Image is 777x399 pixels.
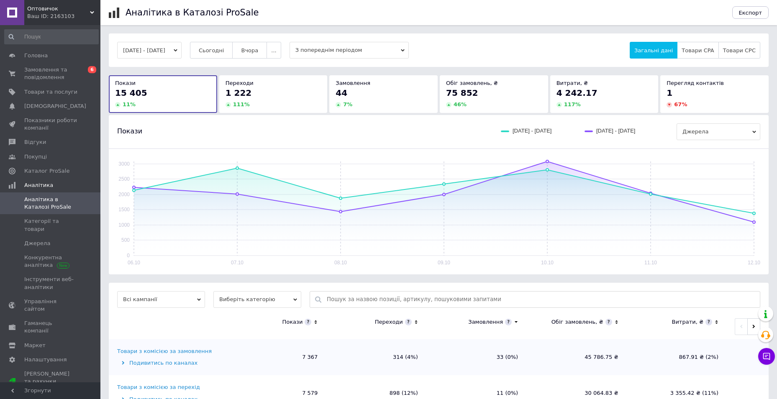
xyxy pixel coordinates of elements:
span: Переходи [226,80,254,86]
h1: Аналітика в Каталозі ProSale [126,8,259,18]
text: 11.10 [644,260,657,266]
span: Управління сайтом [24,298,77,313]
div: Покази [282,318,303,326]
button: Чат з покупцем [758,348,775,365]
span: Товари CPA [682,47,714,54]
div: Замовлення [468,318,503,326]
input: Пошук за назвою позиції, артикулу, пошуковими запитами [327,292,756,307]
span: Аналітика в Каталозі ProSale [24,196,77,211]
span: Аналітика [24,182,53,189]
span: Головна [24,52,48,59]
span: Джерела [677,123,760,140]
text: 0 [127,253,130,258]
span: 11 % [123,101,136,107]
span: Гаманець компанії [24,320,77,335]
span: Перегляд контактів [667,80,724,86]
span: Маркет [24,342,46,349]
button: Сьогодні [190,42,233,59]
span: Покази [115,80,136,86]
span: [DEMOGRAPHIC_DATA] [24,102,86,110]
span: З попереднім періодом [290,42,409,59]
button: Товари CPC [718,42,760,59]
text: 2500 [118,176,130,182]
span: Показники роботи компанії [24,117,77,132]
span: 44 [336,88,347,98]
span: ... [271,47,276,54]
div: Витрати, ₴ [672,318,703,326]
button: [DATE] - [DATE] [117,42,182,59]
div: Обіг замовлень, ₴ [551,318,603,326]
button: Експорт [732,6,769,19]
span: Товари та послуги [24,88,77,96]
span: Конкурентна аналітика [24,254,77,269]
span: Налаштування [24,356,67,363]
span: Товари CPC [723,47,756,54]
span: Оптовичок [27,5,90,13]
td: 867.91 ₴ (2%) [627,339,727,375]
text: 500 [121,237,130,243]
span: Замовлення [336,80,370,86]
button: Вчора [232,42,267,59]
span: Обіг замовлень, ₴ [446,80,498,86]
text: 2000 [118,192,130,197]
div: Подивитись по каналах [117,359,224,367]
span: 1 222 [226,88,252,98]
input: Пошук [4,29,99,44]
span: Відгуки [24,138,46,146]
div: Товари з комісією за перехід [117,384,200,391]
span: 46 % [454,101,467,107]
span: Вчора [241,47,258,54]
span: Категорії та товари [24,217,77,233]
text: 12.10 [748,260,760,266]
button: Загальні дані [630,42,677,59]
text: 1500 [118,207,130,212]
span: Виберіть категорію [213,291,301,308]
span: Витрати, ₴ [556,80,588,86]
div: Ваш ID: 2163103 [27,13,100,20]
span: Сьогодні [199,47,224,54]
span: Експорт [739,10,762,16]
div: Переходи [375,318,403,326]
text: 3000 [118,161,130,167]
span: 67 % [674,101,687,107]
button: Товари CPA [677,42,718,59]
span: 4 242.17 [556,88,597,98]
span: Джерела [24,240,50,247]
td: 314 (4%) [326,339,426,375]
span: Покази [117,127,142,136]
button: ... [267,42,281,59]
span: Інструменти веб-аналітики [24,276,77,291]
span: 1 [667,88,672,98]
span: Покупці [24,153,47,161]
text: 07.10 [231,260,244,266]
text: 08.10 [334,260,347,266]
td: 45 786.75 ₴ [526,339,626,375]
span: Загальні дані [634,47,673,54]
span: 111 % [233,101,250,107]
span: Каталог ProSale [24,167,69,175]
td: 33 (0%) [426,339,526,375]
span: 75 852 [446,88,478,98]
text: 09.10 [438,260,450,266]
text: 10.10 [541,260,554,266]
div: Товари з комісією за замовлення [117,348,212,355]
span: 7 % [343,101,352,107]
td: 7 367 [226,339,326,375]
span: 15 405 [115,88,147,98]
span: [PERSON_NAME] та рахунки [24,370,77,393]
text: 1000 [118,222,130,228]
span: Всі кампанії [117,291,205,308]
text: 06.10 [128,260,140,266]
span: 117 % [564,101,581,107]
span: Замовлення та повідомлення [24,66,77,81]
span: 6 [88,66,96,73]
